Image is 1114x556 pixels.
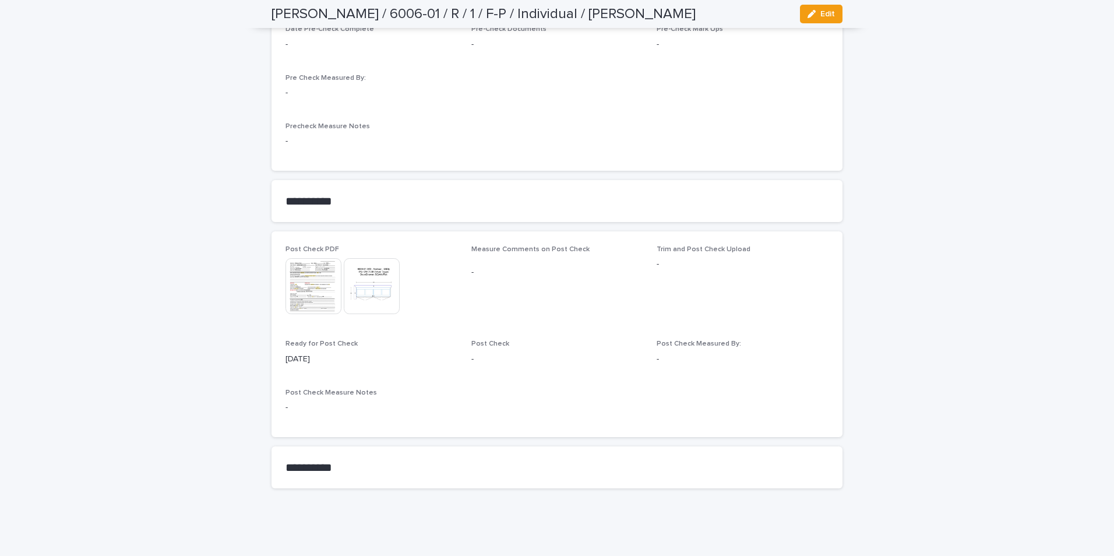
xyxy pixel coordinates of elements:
h2: [PERSON_NAME] / 6006-01 / R / 1 / F-P / Individual / [PERSON_NAME] [272,6,696,23]
p: - [657,38,829,51]
span: Pre-Check Documents [471,26,547,33]
p: - [285,402,829,414]
p: - [285,87,457,99]
p: - [471,38,643,51]
span: Post Check Measure Notes [285,389,377,396]
p: - [471,266,643,279]
span: Post Check Measured By: [657,340,741,347]
span: Ready for Post Check [285,340,358,347]
span: Post Check [471,340,509,347]
p: - [657,258,829,270]
span: Trim and Post Check Upload [657,246,750,253]
span: Edit [820,10,835,18]
span: Pre Check Measured By: [285,75,366,82]
p: - [471,353,643,365]
span: Measure Comments on Post Check [471,246,590,253]
span: Date Pre-Check Complete [285,26,374,33]
span: Post Check PDF [285,246,339,253]
p: - [657,353,829,365]
span: Pre-Check Mark Ups [657,26,723,33]
button: Edit [800,5,842,23]
p: - [285,38,457,51]
p: [DATE] [285,353,457,365]
span: Precheck Measure Notes [285,123,370,130]
p: - [285,135,829,147]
